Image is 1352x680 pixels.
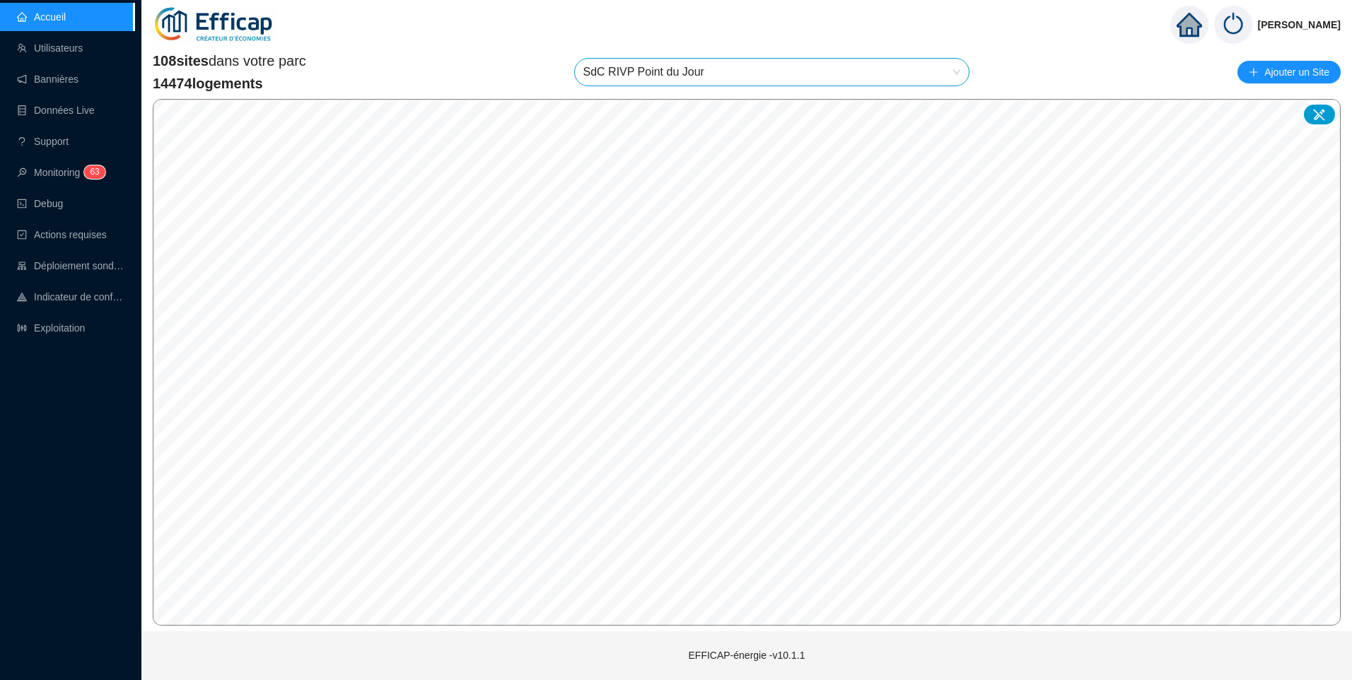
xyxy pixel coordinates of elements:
[1258,2,1341,47] span: [PERSON_NAME]
[17,74,78,85] a: notificationBannières
[153,51,306,71] span: dans votre parc
[583,59,961,86] span: SdC RIVP Point du Jour
[34,229,107,240] span: Actions requises
[17,198,63,209] a: codeDebug
[17,322,85,334] a: slidersExploitation
[17,167,101,178] a: monitorMonitoring63
[95,167,100,177] span: 3
[1264,62,1329,82] span: Ajouter un Site
[17,11,66,23] a: homeAccueil
[153,74,306,93] span: 14474 logements
[17,42,83,54] a: teamUtilisateurs
[90,167,95,177] span: 6
[17,260,124,271] a: clusterDéploiement sondes
[1249,67,1259,77] span: plus
[153,100,1340,625] canvas: Map
[17,105,95,116] a: databaseDonnées Live
[84,165,105,179] sup: 63
[1177,12,1202,37] span: home
[1237,61,1341,83] button: Ajouter un Site
[689,650,805,661] span: EFFICAP-énergie - v10.1.1
[17,136,69,147] a: questionSupport
[153,53,209,69] span: 108 sites
[17,230,27,240] span: check-square
[1214,6,1252,44] img: power
[17,291,124,303] a: heat-mapIndicateur de confort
